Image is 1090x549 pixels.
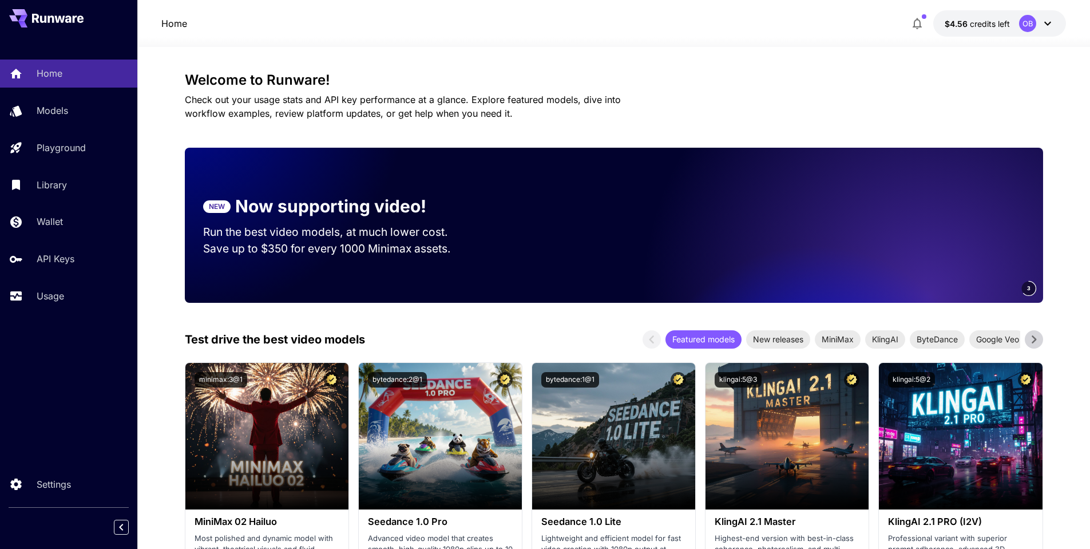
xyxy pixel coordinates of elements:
[945,18,1010,30] div: $4.5554
[532,363,695,509] img: alt
[185,72,1043,88] h3: Welcome to Runware!
[541,516,686,527] h3: Seedance 1.0 Lite
[541,372,599,388] button: bytedance:1@1
[665,330,742,349] div: Featured models
[37,215,63,228] p: Wallet
[815,330,861,349] div: MiniMax
[161,17,187,30] a: Home
[969,330,1026,349] div: Google Veo
[970,19,1010,29] span: credits left
[324,372,339,388] button: Certified Model – Vetted for best performance and includes a commercial license.
[235,193,426,219] p: Now supporting video!
[815,333,861,345] span: MiniMax
[37,178,67,192] p: Library
[671,372,686,388] button: Certified Model – Vetted for best performance and includes a commercial license.
[209,202,225,212] p: NEW
[844,372,859,388] button: Certified Model – Vetted for best performance and includes a commercial license.
[945,19,970,29] span: $4.56
[37,104,68,117] p: Models
[865,330,905,349] div: KlingAI
[969,333,1026,345] span: Google Veo
[37,66,62,80] p: Home
[37,477,71,491] p: Settings
[185,363,348,509] img: alt
[37,141,86,155] p: Playground
[715,372,762,388] button: klingai:5@3
[933,10,1066,37] button: $4.5554OB
[195,372,247,388] button: minimax:3@1
[161,17,187,30] nav: breadcrumb
[203,224,470,240] p: Run the best video models, at much lower cost.
[910,330,965,349] div: ByteDance
[195,516,339,527] h3: MiniMax 02 Hailuo
[910,333,965,345] span: ByteDance
[1027,284,1030,293] span: 3
[888,372,935,388] button: klingai:5@2
[359,363,522,509] img: alt
[888,516,1033,527] h3: KlingAI 2.1 PRO (I2V)
[368,516,513,527] h3: Seedance 1.0 Pro
[37,252,74,266] p: API Keys
[746,333,810,345] span: New releases
[705,363,869,509] img: alt
[37,289,64,303] p: Usage
[1019,15,1036,32] div: OB
[114,520,129,535] button: Collapse sidebar
[185,331,365,348] p: Test drive the best video models
[879,363,1042,509] img: alt
[865,333,905,345] span: KlingAI
[368,372,427,388] button: bytedance:2@1
[185,94,621,119] span: Check out your usage stats and API key performance at a glance. Explore featured models, dive int...
[203,240,470,257] p: Save up to $350 for every 1000 Minimax assets.
[122,517,137,538] div: Collapse sidebar
[715,516,859,527] h3: KlingAI 2.1 Master
[746,330,810,349] div: New releases
[1018,372,1033,388] button: Certified Model – Vetted for best performance and includes a commercial license.
[497,372,513,388] button: Certified Model – Vetted for best performance and includes a commercial license.
[665,333,742,345] span: Featured models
